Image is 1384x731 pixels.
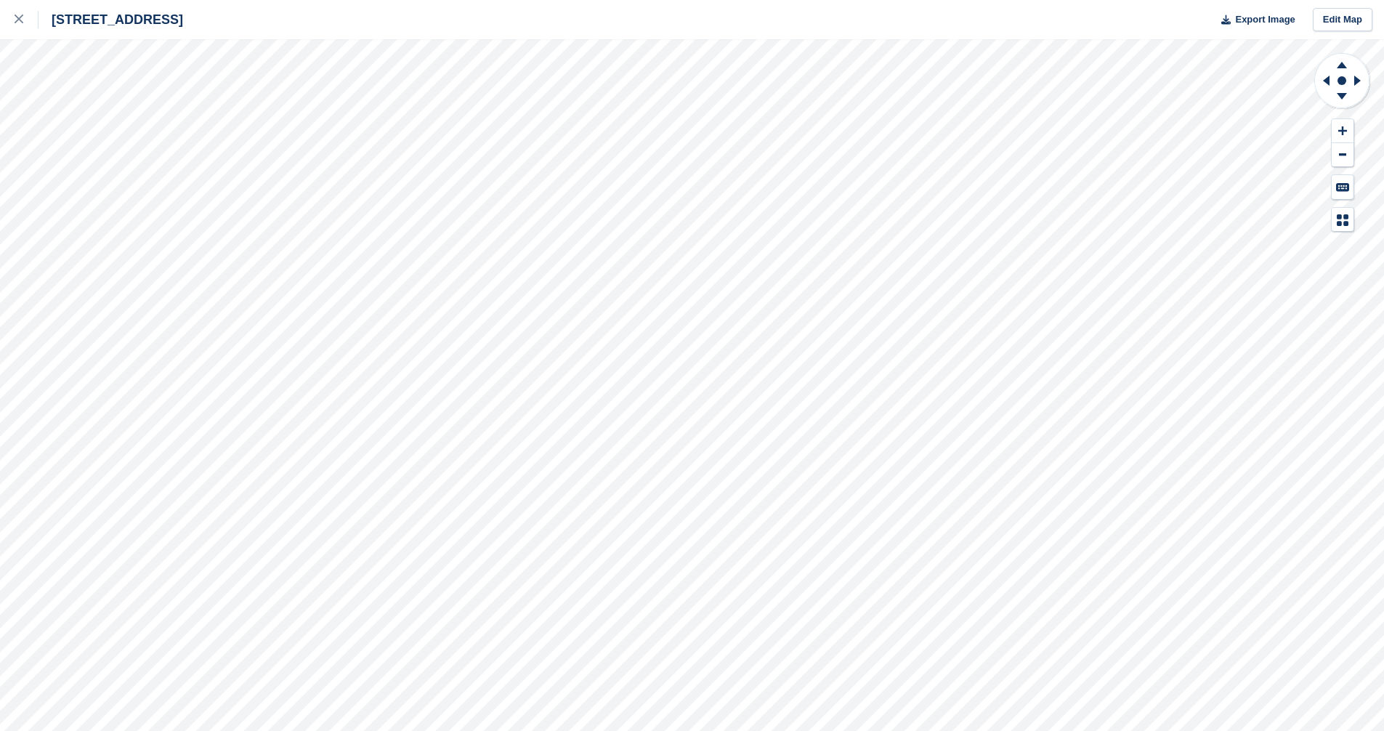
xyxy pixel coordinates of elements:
a: Edit Map [1313,8,1372,32]
button: Keyboard Shortcuts [1332,175,1353,199]
div: [STREET_ADDRESS] [39,11,183,28]
button: Zoom Out [1332,143,1353,167]
button: Export Image [1213,8,1295,32]
span: Export Image [1235,12,1295,27]
button: Zoom In [1332,119,1353,143]
button: Map Legend [1332,208,1353,232]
